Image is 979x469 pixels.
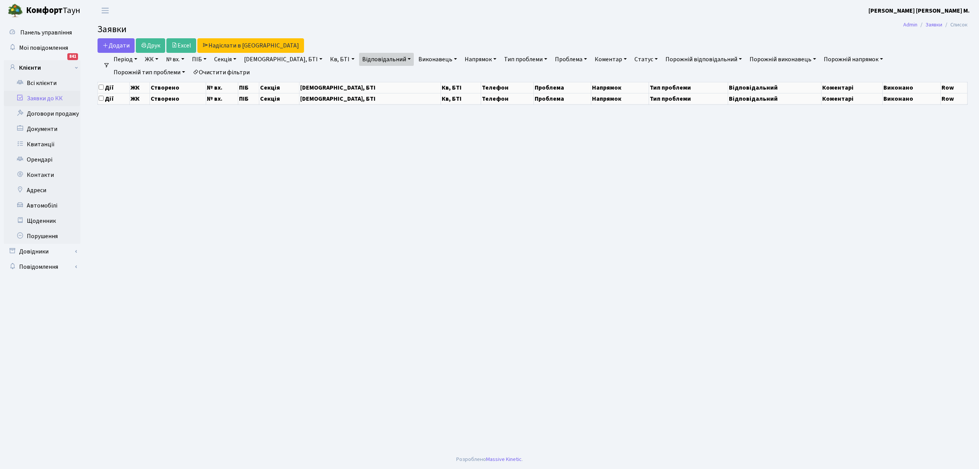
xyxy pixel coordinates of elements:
[4,137,80,152] a: Квитанції
[821,53,886,66] a: Порожній напрямок
[868,6,970,15] a: [PERSON_NAME] [PERSON_NAME] М.
[662,53,745,66] a: Порожній відповідальний
[4,75,80,91] a: Всі клієнти
[4,40,80,56] a: Мої повідомлення841
[206,93,238,104] th: № вх.
[96,4,115,17] button: Переключити навігацію
[206,82,238,93] th: № вх.
[4,229,80,244] a: Порушення
[102,41,130,50] span: Додати
[259,82,299,93] th: Секція
[728,82,821,93] th: Відповідальний
[129,82,150,93] th: ЖК
[821,93,883,104] th: Коментарі
[150,82,206,93] th: Створено
[441,82,481,93] th: Кв, БТІ
[98,93,130,104] th: Дії
[552,53,590,66] a: Проблема
[98,82,130,93] th: Дії
[649,82,728,93] th: Тип проблеми
[197,38,304,53] a: Надіслати в [GEOGRAPHIC_DATA]
[892,17,979,33] nav: breadcrumb
[925,21,942,29] a: Заявки
[728,93,821,104] th: Відповідальний
[481,93,534,104] th: Телефон
[189,53,210,66] a: ПІБ
[941,93,968,104] th: Row
[462,53,499,66] a: Напрямок
[649,93,728,104] th: Тип проблеми
[98,38,135,53] a: Додати
[4,198,80,213] a: Автомобілі
[4,152,80,167] a: Орендарі
[19,44,68,52] span: Мої повідомлення
[150,93,206,104] th: Створено
[8,3,23,18] img: logo.png
[4,167,80,183] a: Контакти
[4,244,80,259] a: Довідники
[591,82,649,93] th: Напрямок
[299,82,441,93] th: [DEMOGRAPHIC_DATA], БТІ
[592,53,630,66] a: Коментар
[941,82,968,93] th: Row
[111,66,188,79] a: Порожній тип проблеми
[111,53,140,66] a: Період
[4,25,80,40] a: Панель управління
[821,82,883,93] th: Коментарі
[142,53,161,66] a: ЖК
[259,93,299,104] th: Секція
[4,91,80,106] a: Заявки до КК
[190,66,253,79] a: Очистити фільтри
[4,121,80,137] a: Документи
[211,53,239,66] a: Секція
[67,53,78,60] div: 841
[486,455,522,463] a: Massive Kinetic
[20,28,72,37] span: Панель управління
[533,93,591,104] th: Проблема
[238,82,259,93] th: ПІБ
[868,7,970,15] b: [PERSON_NAME] [PERSON_NAME] М.
[163,53,187,66] a: № вх.
[98,23,127,36] span: Заявки
[456,455,523,464] div: Розроблено .
[903,21,917,29] a: Admin
[241,53,325,66] a: [DEMOGRAPHIC_DATA], БТІ
[26,4,80,17] span: Таун
[746,53,819,66] a: Порожній виконавець
[4,213,80,229] a: Щоденник
[4,259,80,275] a: Повідомлення
[359,53,414,66] a: Відповідальний
[327,53,357,66] a: Кв, БТІ
[26,4,63,16] b: Комфорт
[4,183,80,198] a: Адреси
[501,53,550,66] a: Тип проблеми
[136,38,165,53] a: Друк
[882,93,940,104] th: Виконано
[533,82,591,93] th: Проблема
[882,82,940,93] th: Виконано
[166,38,196,53] a: Excel
[942,21,968,29] li: Список
[591,93,649,104] th: Напрямок
[4,60,80,75] a: Клієнти
[129,93,150,104] th: ЖК
[441,93,481,104] th: Кв, БТІ
[415,53,460,66] a: Виконавець
[631,53,661,66] a: Статус
[238,93,259,104] th: ПІБ
[481,82,534,93] th: Телефон
[299,93,441,104] th: [DEMOGRAPHIC_DATA], БТІ
[4,106,80,121] a: Договори продажу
